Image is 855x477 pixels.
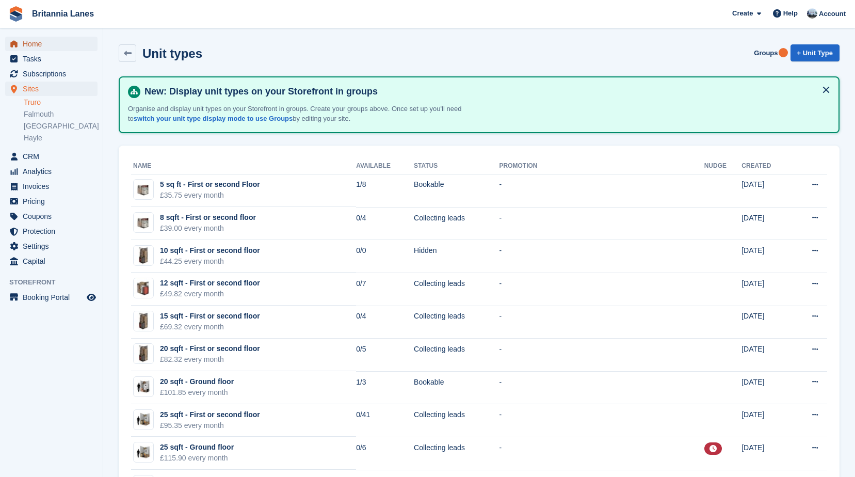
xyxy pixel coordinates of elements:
[356,371,414,404] td: 1/3
[414,207,499,240] td: Collecting leads
[783,8,798,19] span: Help
[414,158,499,174] th: Status
[414,404,499,437] td: Collecting leads
[499,174,704,207] td: -
[5,164,98,179] a: menu
[499,404,704,437] td: -
[741,437,791,470] td: [DATE]
[160,245,260,256] div: 10 sqft - First or second floor
[23,254,85,268] span: Capital
[134,115,293,122] a: switch your unit type display mode to use Groups
[160,179,260,190] div: 5 sq ft - First or second Floor
[5,52,98,66] a: menu
[23,37,85,51] span: Home
[741,371,791,404] td: [DATE]
[356,240,414,273] td: 0/0
[414,240,499,273] td: Hidden
[142,46,202,60] h2: Unit types
[134,344,153,363] img: Locker%20Large%20-%20Plain.jpg
[5,290,98,305] a: menu
[128,104,489,124] p: Organise and display unit types on your Storefront in groups. Create your groups above. Once set ...
[160,387,234,398] div: £101.85 every month
[28,5,98,22] a: Britannia Lanes
[5,67,98,81] a: menu
[8,6,24,22] img: stora-icon-8386f47178a22dfd0bd8f6a31ec36ba5ce8667c1dd55bd0f319d3a0aa187defe.svg
[23,149,85,164] span: CRM
[24,98,98,107] a: Truro
[23,179,85,194] span: Invoices
[499,437,704,470] td: -
[356,339,414,372] td: 0/5
[741,306,791,339] td: [DATE]
[23,209,85,224] span: Coupons
[741,174,791,207] td: [DATE]
[23,67,85,81] span: Subscriptions
[23,164,85,179] span: Analytics
[5,179,98,194] a: menu
[160,212,256,223] div: 8 sqft - First or second floor
[85,291,98,304] a: Preview store
[356,174,414,207] td: 1/8
[356,207,414,240] td: 0/4
[356,158,414,174] th: Available
[750,44,782,61] a: Groups
[134,213,153,232] img: Locker%20Small%20-%20Plain.jpg
[23,82,85,96] span: Sites
[356,404,414,437] td: 0/41
[499,273,704,306] td: -
[160,376,234,387] div: 20 sqft - Ground floor
[23,224,85,239] span: Protection
[160,442,234,453] div: 25 sqft - Ground floor
[732,8,753,19] span: Create
[499,207,704,240] td: -
[134,278,153,298] img: Locker%20Medium%202%20-%20Plain.jpg
[356,306,414,339] td: 0/4
[414,306,499,339] td: Collecting leads
[741,339,791,372] td: [DATE]
[414,371,499,404] td: Bookable
[414,339,499,372] td: Collecting leads
[5,239,98,253] a: menu
[23,194,85,209] span: Pricing
[134,246,153,265] img: Locker%20Large%20-%20Plain.jpg
[741,273,791,306] td: [DATE]
[160,354,260,365] div: £82.32 every month
[414,174,499,207] td: Bookable
[5,82,98,96] a: menu
[24,109,98,119] a: Falmouth
[704,158,742,174] th: Nudge
[414,437,499,470] td: Collecting leads
[131,158,356,174] th: Name
[5,254,98,268] a: menu
[5,149,98,164] a: menu
[160,420,260,431] div: £95.35 every month
[160,453,234,464] div: £115.90 every month
[741,404,791,437] td: [DATE]
[807,8,817,19] img: John Millership
[5,37,98,51] a: menu
[134,379,153,394] img: 20-sqft-unit.jpg
[499,240,704,273] td: -
[23,52,85,66] span: Tasks
[140,86,830,98] h4: New: Display unit types on your Storefront in groups
[134,412,153,427] img: 25-sqft-unit.jpg
[5,209,98,224] a: menu
[791,44,840,61] a: + Unit Type
[414,273,499,306] td: Collecting leads
[160,289,260,299] div: £49.82 every month
[160,311,260,322] div: 15 sqft - First or second floor
[499,371,704,404] td: -
[819,9,846,19] span: Account
[134,180,153,199] img: Locker%20Small%20-%20Plain.jpg
[134,445,153,460] img: 25-sqft-unit.jpg
[23,239,85,253] span: Settings
[24,133,98,143] a: Hayle
[160,190,260,201] div: £35.75 every month
[741,207,791,240] td: [DATE]
[23,290,85,305] span: Booking Portal
[134,311,153,331] img: Locker%20Large%20-%20Plain.jpg
[160,409,260,420] div: 25 sqft - First or second floor
[160,343,260,354] div: 20 sqft - First or second floor
[499,158,704,174] th: Promotion
[741,240,791,273] td: [DATE]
